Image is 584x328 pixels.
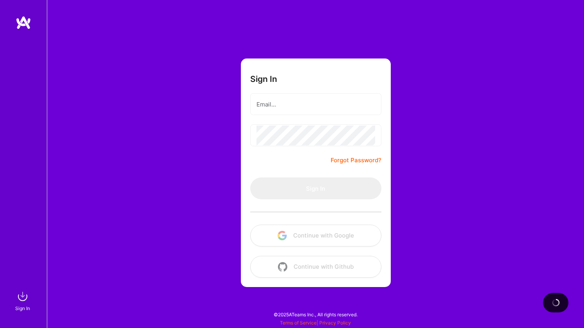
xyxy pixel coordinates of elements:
[319,320,351,326] a: Privacy Policy
[16,16,31,30] img: logo
[47,305,584,324] div: © 2025 ATeams Inc., All rights reserved.
[331,156,381,165] a: Forgot Password?
[278,262,287,271] img: icon
[250,74,277,84] h3: Sign In
[16,289,30,312] a: sign inSign In
[278,231,287,240] img: icon
[250,177,381,199] button: Sign In
[250,256,381,278] button: Continue with Github
[250,225,381,246] button: Continue with Google
[551,298,561,307] img: loading
[280,320,351,326] span: |
[15,304,30,312] div: Sign In
[256,94,375,114] input: Email...
[15,289,30,304] img: sign in
[280,320,317,326] a: Terms of Service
